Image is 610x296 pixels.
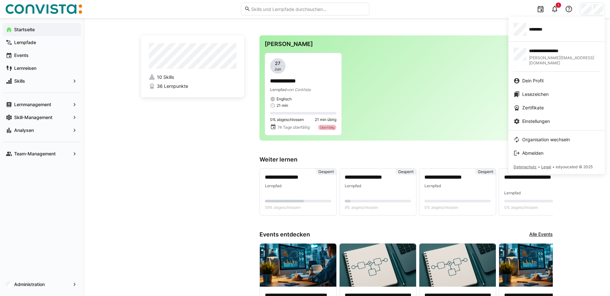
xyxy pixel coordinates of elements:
[522,136,570,143] span: Organisation wechseln
[522,118,550,125] span: Einstellungen
[529,55,600,66] span: [PERSON_NAME][EMAIL_ADDRESS][DOMAIN_NAME]
[522,150,543,156] span: Abmelden
[522,91,549,97] span: Lesezeichen
[541,164,551,169] span: Legal
[522,105,544,111] span: Zertifikate
[538,164,540,169] span: •
[514,164,537,169] span: Datenschutz
[552,164,554,169] span: •
[522,78,543,84] span: Dein Profil
[556,164,593,169] span: edyoucated © 2025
